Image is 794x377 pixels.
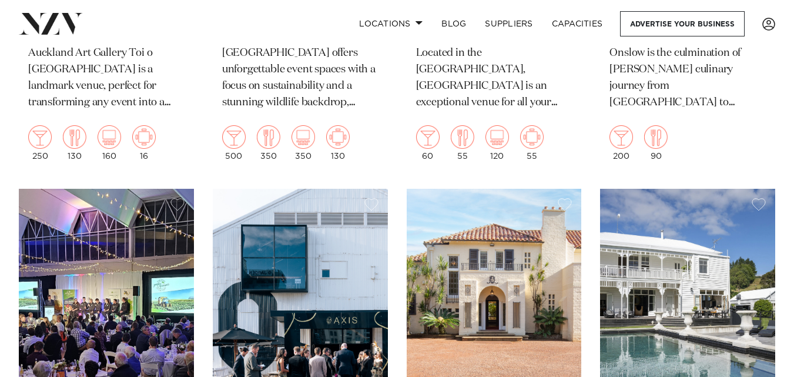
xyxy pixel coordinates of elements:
[28,125,52,161] div: 250
[222,125,246,149] img: cocktail.png
[28,45,185,111] p: Auckland Art Gallery Toi o [GEOGRAPHIC_DATA] is a landmark venue, perfect for transforming any ev...
[475,11,542,36] a: SUPPLIERS
[257,125,280,161] div: 350
[98,125,121,149] img: theatre.png
[292,125,315,161] div: 350
[326,125,350,149] img: meeting.png
[542,11,612,36] a: Capacities
[132,125,156,161] div: 16
[19,13,83,34] img: nzv-logo.png
[132,125,156,149] img: meeting.png
[350,11,432,36] a: Locations
[620,11,745,36] a: Advertise your business
[222,45,378,111] p: [GEOGRAPHIC_DATA] offers unforgettable event spaces with a focus on sustainability and a stunning...
[432,11,475,36] a: BLOG
[222,125,246,161] div: 500
[609,125,633,149] img: cocktail.png
[609,125,633,161] div: 200
[28,125,52,149] img: cocktail.png
[520,125,544,149] img: meeting.png
[257,125,280,149] img: dining.png
[485,125,509,161] div: 120
[63,125,86,161] div: 130
[416,125,440,149] img: cocktail.png
[609,45,766,111] p: Onslow is the culmination of [PERSON_NAME] culinary journey from [GEOGRAPHIC_DATA] to [US_STATE] ...
[451,125,474,149] img: dining.png
[644,125,668,161] div: 90
[63,125,86,149] img: dining.png
[416,125,440,161] div: 60
[485,125,509,149] img: theatre.png
[98,125,121,161] div: 160
[292,125,315,149] img: theatre.png
[451,125,474,161] div: 55
[644,125,668,149] img: dining.png
[326,125,350,161] div: 130
[520,125,544,161] div: 55
[416,45,572,111] p: Located in the [GEOGRAPHIC_DATA], [GEOGRAPHIC_DATA] is an exceptional venue for all your business...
